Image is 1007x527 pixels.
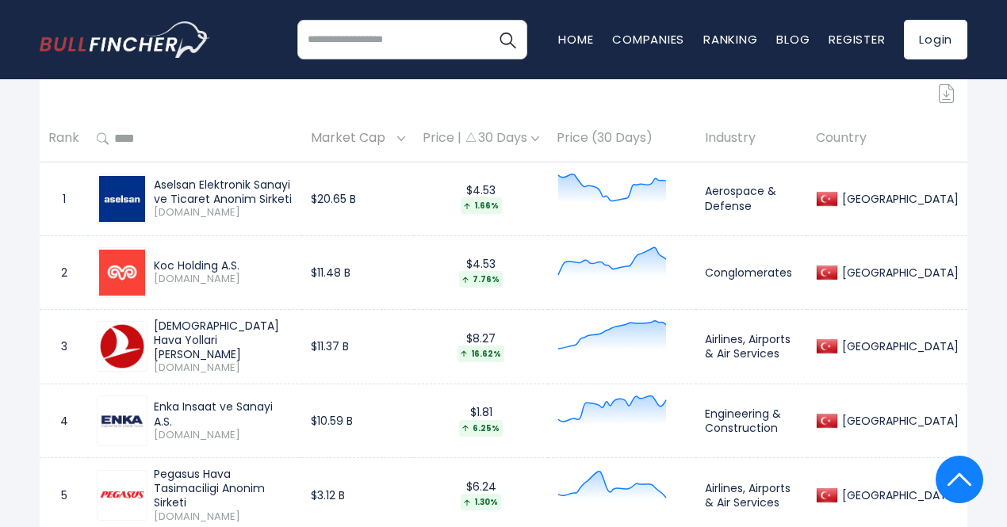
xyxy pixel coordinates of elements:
[40,116,88,162] th: Rank
[461,197,502,214] div: 1.66%
[154,319,293,362] div: [DEMOGRAPHIC_DATA] Hava Yollari [PERSON_NAME]
[40,21,210,58] img: bullfincher logo
[99,398,145,444] img: ENKAI.IS.png
[838,192,959,206] div: [GEOGRAPHIC_DATA]
[423,183,539,214] div: $4.53
[302,235,414,309] td: $11.48 B
[548,116,696,162] th: Price (30 Days)
[302,309,414,384] td: $11.37 B
[154,510,293,524] span: [DOMAIN_NAME]
[612,31,684,48] a: Companies
[40,162,88,235] td: 1
[154,399,293,428] div: Enka Insaat ve Sanayi A.S.
[904,20,967,59] a: Login
[423,405,539,436] div: $1.81
[696,162,807,235] td: Aerospace & Defense
[488,20,527,59] button: Search
[302,384,414,458] td: $10.59 B
[829,31,885,48] a: Register
[99,323,145,369] img: THYAO.IS.png
[40,309,88,384] td: 3
[838,488,959,502] div: [GEOGRAPHIC_DATA]
[703,31,757,48] a: Ranking
[311,126,393,151] span: Market Cap
[154,258,293,273] div: Koc Holding A.S.
[838,265,959,280] div: [GEOGRAPHIC_DATA]
[154,429,293,442] span: [DOMAIN_NAME]
[423,479,539,510] div: $6.24
[154,206,293,220] span: [DOMAIN_NAME]
[154,361,293,375] span: [DOMAIN_NAME]
[807,116,967,162] th: Country
[459,420,503,437] div: 6.25%
[696,384,807,458] td: Engineering & Construction
[459,271,503,288] div: 7.76%
[302,162,414,235] td: $20.65 B
[40,235,88,309] td: 2
[40,384,88,458] td: 4
[99,250,145,296] img: KCHOL.IS.png
[838,339,959,353] div: [GEOGRAPHIC_DATA]
[558,31,593,48] a: Home
[154,178,293,206] div: Aselsan Elektronik Sanayi ve Ticaret Anonim Sirketi
[423,331,539,362] div: $8.27
[154,273,293,286] span: [DOMAIN_NAME]
[154,467,293,510] div: Pegasus Hava Tasimaciligi Anonim Sirketi
[696,116,807,162] th: Industry
[461,494,501,510] div: 1.30%
[423,257,539,288] div: $4.53
[458,346,504,362] div: 16.62%
[696,235,807,309] td: Conglomerates
[776,31,810,48] a: Blog
[838,414,959,428] div: [GEOGRAPHIC_DATA]
[99,491,145,499] img: PGSUS.IS.png
[696,309,807,384] td: Airlines, Airports & Air Services
[99,176,145,222] img: ASELS.IS.png
[423,130,539,147] div: Price | 30 Days
[40,21,210,58] a: Go to homepage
